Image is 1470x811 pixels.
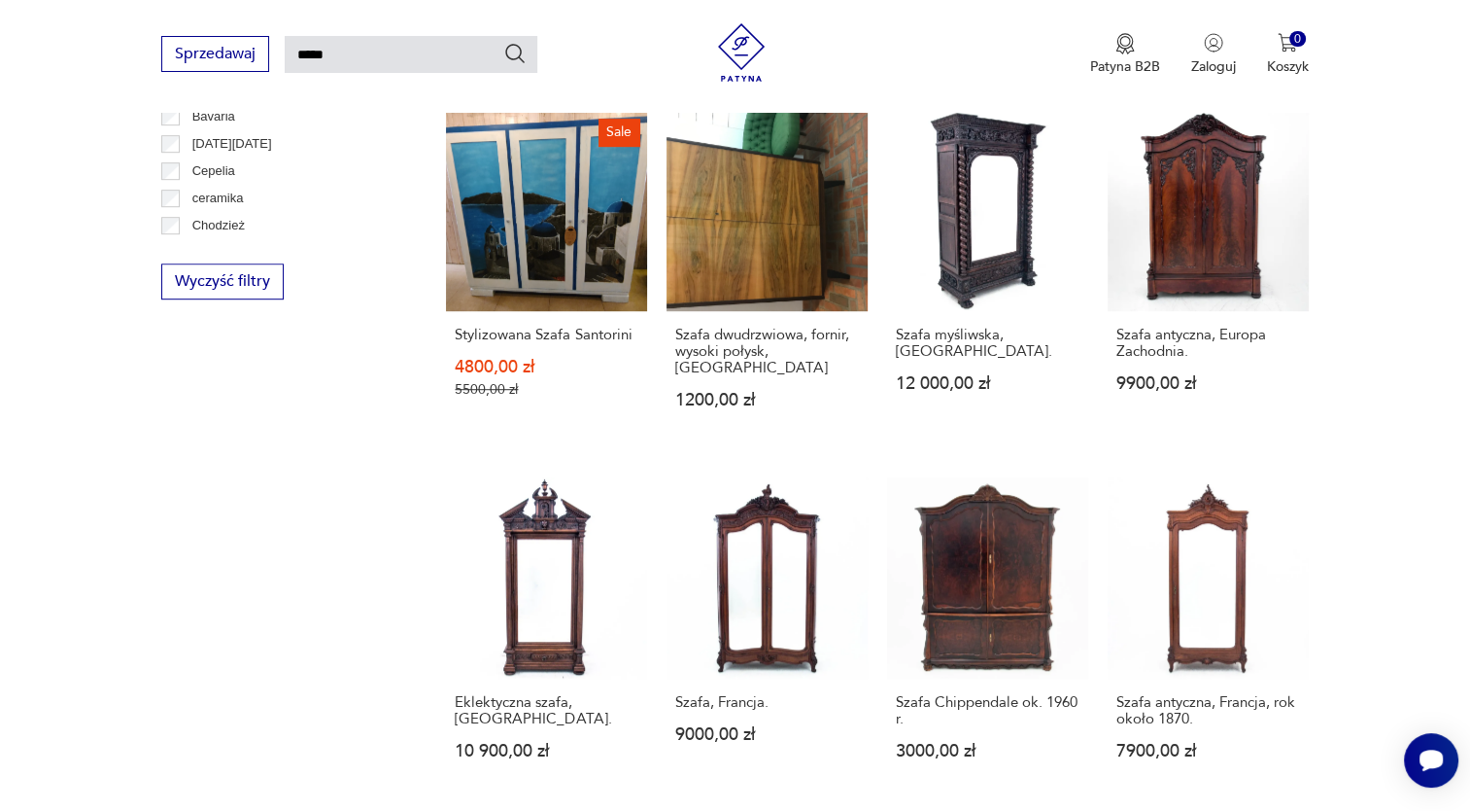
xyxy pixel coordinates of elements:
p: Koszyk [1267,57,1309,76]
p: Zaloguj [1191,57,1236,76]
p: Bavaria [192,106,235,127]
p: Cepelia [192,160,235,182]
p: Patyna B2B [1090,57,1160,76]
p: 3000,00 zł [896,743,1079,759]
h3: Stylizowana Szafa Santorini [455,327,638,343]
button: Patyna B2B [1090,33,1160,76]
p: [DATE][DATE] [192,133,272,155]
a: Szafa antyczna, Francja, rok około 1870.Szafa antyczna, Francja, rok około 1870.7900,00 zł [1108,477,1309,797]
h3: Eklektyczna szafa, [GEOGRAPHIC_DATA]. [455,694,638,727]
a: Eklektyczna szafa, Francja.Eklektyczna szafa, [GEOGRAPHIC_DATA].10 900,00 zł [446,477,647,797]
div: 0 [1289,31,1306,48]
a: Szafa, Francja.Szafa, Francja.9000,00 zł [667,477,868,797]
p: 9900,00 zł [1116,375,1300,392]
p: Ćmielów [192,242,241,264]
a: Szafa Chippendale ok. 1960 r.Szafa Chippendale ok. 1960 r.3000,00 zł [887,477,1088,797]
a: Ikona medaluPatyna B2B [1090,33,1160,76]
button: Szukaj [503,42,527,65]
h3: Szafa myśliwska, [GEOGRAPHIC_DATA]. [896,327,1079,360]
h3: Szafa antyczna, Europa Zachodnia. [1116,327,1300,360]
a: Szafa antyczna, Europa Zachodnia.Szafa antyczna, Europa Zachodnia.9900,00 zł [1108,111,1309,447]
p: 1200,00 zł [675,392,859,408]
h3: Szafa antyczna, Francja, rok około 1870. [1116,694,1300,727]
iframe: Smartsupp widget button [1404,733,1458,788]
p: 9000,00 zł [675,726,859,743]
a: Szafa dwudrzwiowa, fornir, wysoki połysk, PRLSzafa dwudrzwiowa, fornir, wysoki połysk, [GEOGRAPHI... [667,111,868,447]
a: SaleStylizowana Szafa SantoriniStylizowana Szafa Santorini4800,00 zł5500,00 zł [446,111,647,447]
p: 12 000,00 zł [896,375,1079,392]
button: Wyczyść filtry [161,264,284,300]
p: 5500,00 zł [455,381,638,398]
img: Ikonka użytkownika [1204,33,1223,53]
button: Sprzedawaj [161,36,269,72]
p: 7900,00 zł [1116,743,1300,759]
h3: Szafa Chippendale ok. 1960 r. [896,694,1079,727]
button: 0Koszyk [1267,33,1309,76]
p: Chodzież [192,215,245,236]
p: ceramika [192,188,244,209]
button: Zaloguj [1191,33,1236,76]
h3: Szafa, Francja. [675,694,859,711]
img: Ikona koszyka [1278,33,1297,53]
img: Ikona medalu [1115,33,1135,54]
a: Sprzedawaj [161,49,269,62]
h3: Szafa dwudrzwiowa, fornir, wysoki połysk, [GEOGRAPHIC_DATA] [675,327,859,376]
p: 10 900,00 zł [455,743,638,759]
a: Szafa myśliwska, Francja.Szafa myśliwska, [GEOGRAPHIC_DATA].12 000,00 zł [887,111,1088,447]
p: 4800,00 zł [455,359,638,375]
img: Patyna - sklep z meblami i dekoracjami vintage [712,23,770,82]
